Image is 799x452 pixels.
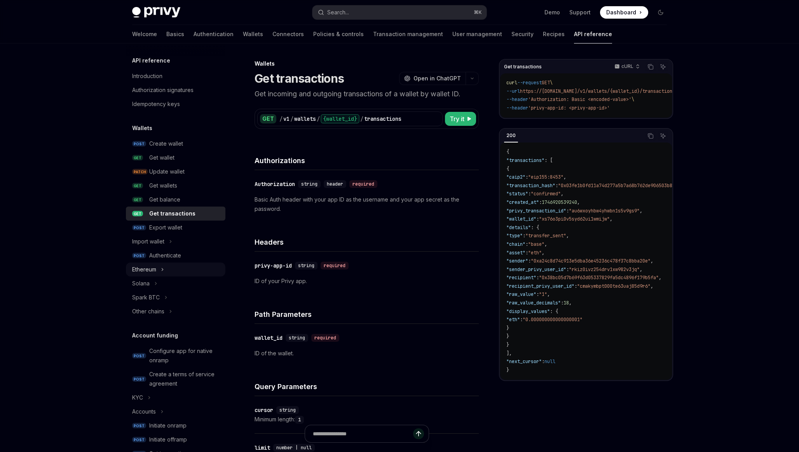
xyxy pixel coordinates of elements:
[536,291,539,297] span: :
[126,290,225,304] button: Toggle Spark BTC section
[525,174,528,180] span: :
[506,241,525,247] span: "chain"
[149,181,177,190] div: Get wallets
[645,131,656,141] button: Copy the contents from the code block
[506,275,536,281] span: "recipient"
[126,193,225,207] a: GETGet balance
[126,405,225,419] button: Toggle Accounts section
[506,105,528,111] span: --header
[504,131,518,140] div: 200
[506,174,525,180] span: "caip2"
[132,123,152,133] h5: Wallets
[569,300,572,306] span: ,
[132,279,150,288] div: Solana
[520,316,523,323] span: :
[506,250,525,256] span: "asset"
[255,276,479,286] p: ID of your Privy app.
[506,157,544,163] span: "transactions"
[531,224,539,231] span: : {
[255,195,479,214] p: Basic Auth header with your app ID as the username and your app secret as the password.
[506,88,520,94] span: --url
[654,6,667,19] button: Toggle dark mode
[149,421,187,430] div: Initiate onramp
[528,258,531,264] span: :
[301,181,318,187] span: string
[255,415,479,424] div: Minimum length:
[606,9,636,16] span: Dashboard
[528,105,610,111] span: 'privy-app-id: <privy-app-id>'
[539,199,542,205] span: :
[544,241,547,247] span: ,
[577,283,651,289] span: "cmakymbpt000te63uaj85d9r6"
[255,406,273,414] div: cursor
[504,64,542,70] span: Get transactions
[506,283,574,289] span: "recipient_privy_user_id"
[506,266,566,273] span: "sender_privy_user_id"
[555,183,558,189] span: :
[558,183,743,189] span: "0x03fe1b0fd11a74d277a5b7a68b762de906503b82cbce2fc791250fd2b77cf137"
[132,237,164,246] div: Import wallet
[132,183,143,189] span: GET
[413,428,424,439] button: Send message
[279,407,296,413] span: string
[399,72,466,85] button: Open in ChatGPT
[132,437,146,443] span: POST
[126,151,225,165] a: GETGet wallet
[349,180,377,188] div: required
[542,199,577,205] span: 1746920539240
[544,358,555,365] span: null
[506,325,509,331] span: }
[255,349,479,358] p: ID of the wallet.
[547,291,550,297] span: ,
[520,88,675,94] span: https://[DOMAIN_NAME]/v1/wallets/{wallet_id}/transactions
[610,60,643,73] button: cURL
[298,263,314,269] span: string
[506,316,520,323] span: "eth"
[317,115,320,123] div: /
[126,165,225,179] a: PATCHUpdate wallet
[506,224,531,231] span: "details"
[260,114,276,123] div: GET
[506,233,523,239] span: "type"
[651,283,653,289] span: ,
[132,85,194,95] div: Authorization signatures
[126,69,225,83] a: Introduction
[166,25,184,43] a: Basics
[445,112,476,126] button: Try it
[544,9,560,16] a: Demo
[566,266,569,273] span: :
[452,25,502,43] a: User management
[651,258,653,264] span: ,
[313,425,413,442] input: Ask a question...
[621,63,633,70] p: cURL
[506,291,536,297] span: "raw_value"
[511,25,534,43] a: Security
[506,258,528,264] span: "sender"
[295,416,304,424] code: 1
[132,25,157,43] a: Welcome
[126,391,225,405] button: Toggle KYC section
[659,275,661,281] span: ,
[506,96,528,103] span: --header
[566,208,569,214] span: :
[563,300,569,306] span: 18
[149,167,185,176] div: Update wallet
[525,250,528,256] span: :
[255,334,283,342] div: wallet_id
[126,304,225,318] button: Toggle Other chains section
[574,25,612,43] a: API reference
[255,60,479,68] div: Wallets
[132,141,146,147] span: POST
[506,300,561,306] span: "raw_value_decimals"
[550,80,553,86] span: \
[149,435,187,444] div: Initiate offramp
[132,423,146,429] span: POST
[126,419,225,433] a: POSTInitiate onramp
[132,56,170,65] h5: API reference
[536,275,539,281] span: :
[360,115,363,123] div: /
[506,149,509,155] span: {
[149,251,181,260] div: Authenticate
[569,9,591,16] a: Support
[132,393,143,402] div: KYC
